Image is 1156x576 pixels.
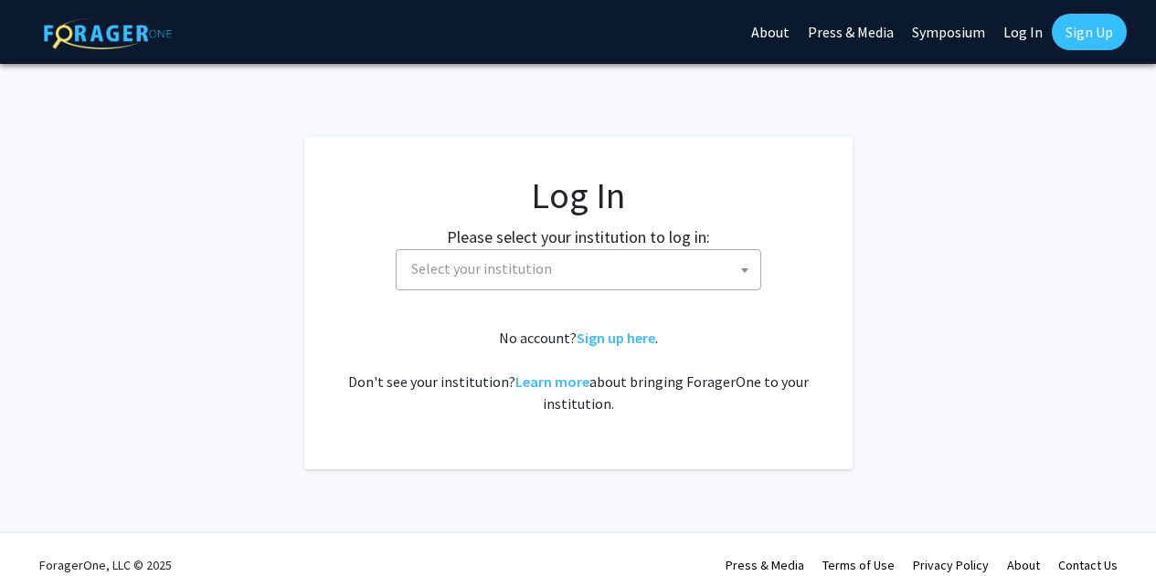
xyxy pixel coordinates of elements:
a: About [1007,557,1040,573]
span: Select your institution [396,249,761,290]
h1: Log In [341,173,816,217]
a: Press & Media [726,557,804,573]
span: Select your institution [404,250,760,288]
div: No account? . Don't see your institution? about bringing ForagerOne to your institution. [341,327,816,414]
a: Sign Up [1052,14,1127,50]
label: Please select your institution to log in: [447,225,710,249]
a: Privacy Policy [913,557,989,573]
a: Sign up here [577,329,655,347]
a: Terms of Use [822,557,895,573]
img: ForagerOne Logo [44,17,172,49]
span: Select your institution [411,259,552,278]
a: Learn more about bringing ForagerOne to your institution [515,372,589,391]
a: Contact Us [1058,557,1118,573]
